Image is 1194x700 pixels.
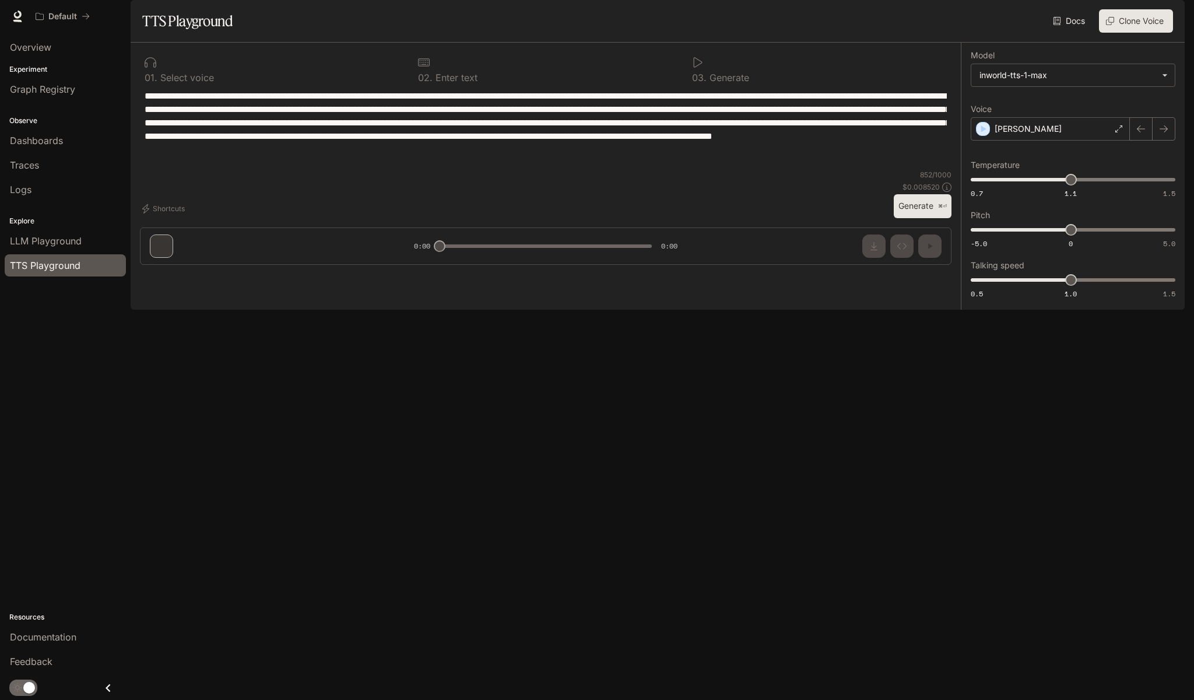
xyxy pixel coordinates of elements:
p: 0 2 . [418,73,433,82]
p: Select voice [157,73,214,82]
div: inworld-tts-1-max [971,64,1175,86]
span: -5.0 [971,239,987,249]
p: Temperature [971,161,1020,169]
button: Shortcuts [140,199,189,218]
span: 1.5 [1163,289,1175,299]
span: 0.5 [971,289,983,299]
p: [PERSON_NAME] [995,123,1062,135]
div: inworld-tts-1-max [979,69,1156,81]
p: Talking speed [971,261,1024,269]
p: Pitch [971,211,990,219]
span: 1.5 [1163,188,1175,198]
p: ⌘⏎ [938,203,947,210]
a: Docs [1051,9,1090,33]
button: All workspaces [30,5,95,28]
button: Generate⌘⏎ [894,194,951,218]
span: 0 [1069,239,1073,249]
p: Model [971,51,995,60]
p: Enter text [433,73,477,82]
p: Voice [971,105,992,113]
span: 1.0 [1065,289,1077,299]
span: 0.7 [971,188,983,198]
span: 1.1 [1065,188,1077,198]
h1: TTS Playground [142,9,233,33]
button: Clone Voice [1099,9,1173,33]
p: 0 1 . [145,73,157,82]
p: Generate [707,73,749,82]
span: 5.0 [1163,239,1175,249]
p: 0 3 . [692,73,707,82]
p: Default [48,12,77,22]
